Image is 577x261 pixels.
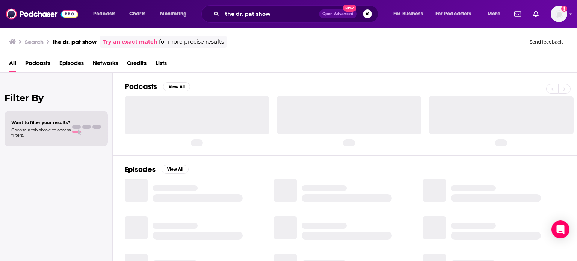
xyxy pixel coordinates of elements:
[93,57,118,72] a: Networks
[388,8,432,20] button: open menu
[53,38,97,45] h3: the dr. pat show
[59,57,84,72] a: Episodes
[88,8,125,20] button: open menu
[125,82,190,91] a: PodcastsView All
[551,6,567,22] img: User Profile
[9,57,16,72] a: All
[551,6,567,22] span: Logged in as N0elleB7
[551,220,569,238] div: Open Intercom Messenger
[155,8,196,20] button: open menu
[435,9,471,19] span: For Podcasters
[222,8,319,20] input: Search podcasts, credits, & more...
[159,38,224,46] span: for more precise results
[430,8,482,20] button: open menu
[319,9,357,18] button: Open AdvancedNew
[482,8,510,20] button: open menu
[129,9,145,19] span: Charts
[125,165,156,174] h2: Episodes
[488,9,500,19] span: More
[162,165,189,174] button: View All
[124,8,150,20] a: Charts
[393,9,423,19] span: For Business
[156,57,167,72] a: Lists
[25,38,44,45] h3: Search
[93,9,115,19] span: Podcasts
[11,127,71,138] span: Choose a tab above to access filters.
[5,92,108,103] h2: Filter By
[343,5,356,12] span: New
[163,82,190,91] button: View All
[551,6,567,22] button: Show profile menu
[511,8,524,20] a: Show notifications dropdown
[25,57,50,72] a: Podcasts
[530,8,542,20] a: Show notifications dropdown
[208,5,385,23] div: Search podcasts, credits, & more...
[160,9,187,19] span: Monitoring
[527,39,565,45] button: Send feedback
[6,7,78,21] img: Podchaser - Follow, Share and Rate Podcasts
[127,57,147,72] a: Credits
[125,165,189,174] a: EpisodesView All
[103,38,157,46] a: Try an exact match
[322,12,353,16] span: Open Advanced
[561,6,567,12] svg: Add a profile image
[125,82,157,91] h2: Podcasts
[11,120,71,125] span: Want to filter your results?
